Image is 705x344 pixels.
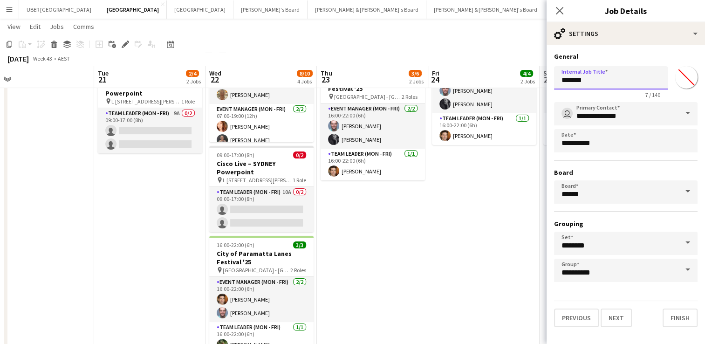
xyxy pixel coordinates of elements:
[26,21,44,33] a: Edit
[98,67,202,153] app-job-card: 09:00-17:00 (8h)0/2Cisco Live – SYDNEY Powerpoint L [STREET_ADDRESS][PERSON_NAME] (Veritas Office...
[402,93,418,100] span: 2 Roles
[217,151,254,158] span: 09:00-17:00 (8h)
[542,74,554,85] span: 25
[308,0,426,19] button: [PERSON_NAME] & [PERSON_NAME]'s Board
[319,74,332,85] span: 23
[547,22,705,45] div: Settings
[409,70,422,77] span: 3/6
[543,69,554,77] span: Sat
[431,74,439,85] span: 24
[223,267,290,274] span: [GEOGRAPHIC_DATA] - [GEOGRAPHIC_DATA]
[426,0,545,19] button: [PERSON_NAME] & [PERSON_NAME]'s Board
[209,159,314,176] h3: Cisco Live – SYDNEY Powerpoint
[432,68,536,113] app-card-role: Event Manager (Mon - Fri)2/216:00-22:00 (6h)[PERSON_NAME][PERSON_NAME]
[4,21,24,33] a: View
[233,0,308,19] button: [PERSON_NAME]'s Board
[7,54,29,63] div: [DATE]
[19,0,99,19] button: UBER [GEOGRAPHIC_DATA]
[321,62,425,180] app-job-card: 16:00-22:00 (6h)3/3City of Paramatta Lanes Festival '25 [GEOGRAPHIC_DATA] - [GEOGRAPHIC_DATA]2 Ro...
[46,21,68,33] a: Jobs
[638,91,668,98] span: 7 / 140
[432,113,536,145] app-card-role: Team Leader (Mon - Fri)1/116:00-22:00 (6h)[PERSON_NAME]
[554,220,698,228] h3: Grouping
[554,168,698,177] h3: Board
[543,113,648,145] app-card-role: Team Leader ([DATE])1/116:00-22:00 (6h)[PERSON_NAME]
[181,98,195,105] span: 1 Role
[69,21,98,33] a: Comms
[209,146,314,232] app-job-card: 09:00-17:00 (8h)0/2Cisco Live – SYDNEY Powerpoint L [STREET_ADDRESS][PERSON_NAME] (Veritas Office...
[209,187,314,232] app-card-role: Team Leader (Mon - Fri)10A0/209:00-17:00 (8h)
[209,277,314,322] app-card-role: Event Manager (Mon - Fri)2/216:00-22:00 (6h)[PERSON_NAME][PERSON_NAME]
[554,52,698,61] h3: General
[98,81,202,97] h3: Cisco Live – SYDNEY Powerpoint
[321,103,425,149] app-card-role: Event Manager (Mon - Fri)2/216:00-22:00 (6h)[PERSON_NAME][PERSON_NAME]
[223,177,293,184] span: L [STREET_ADDRESS][PERSON_NAME] (Veritas Offices)
[208,74,221,85] span: 22
[30,22,41,31] span: Edit
[293,241,306,248] span: 3/3
[186,78,201,85] div: 2 Jobs
[98,108,202,153] app-card-role: Team Leader (Mon - Fri)9A0/209:00-17:00 (8h)
[290,267,306,274] span: 2 Roles
[543,68,648,113] app-card-role: Event Manager ([DATE])2/216:00-22:00 (6h)[PERSON_NAME][PERSON_NAME]
[50,22,64,31] span: Jobs
[601,309,632,327] button: Next
[520,70,533,77] span: 4/4
[554,309,599,327] button: Previous
[547,5,705,17] h3: Job Details
[432,69,439,77] span: Fri
[111,98,181,105] span: L [STREET_ADDRESS][PERSON_NAME] (Veritas Offices)
[7,22,21,31] span: View
[58,55,70,62] div: AEST
[209,69,221,77] span: Wed
[186,70,199,77] span: 2/4
[293,151,306,158] span: 0/2
[209,104,314,149] app-card-role: Event Manager (Mon - Fri)2/207:00-19:00 (12h)[PERSON_NAME][PERSON_NAME]
[167,0,233,19] button: [GEOGRAPHIC_DATA]
[73,22,94,31] span: Comms
[334,93,402,100] span: [GEOGRAPHIC_DATA] - [GEOGRAPHIC_DATA]
[96,74,109,85] span: 21
[321,149,425,180] app-card-role: Team Leader (Mon - Fri)1/116:00-22:00 (6h)[PERSON_NAME]
[297,70,313,77] span: 8/10
[98,69,109,77] span: Tue
[99,0,167,19] button: [GEOGRAPHIC_DATA]
[409,78,424,85] div: 2 Jobs
[217,241,254,248] span: 16:00-22:00 (6h)
[209,249,314,266] h3: City of Paramatta Lanes Festival '25
[520,78,535,85] div: 2 Jobs
[31,55,54,62] span: Week 43
[293,177,306,184] span: 1 Role
[321,69,332,77] span: Thu
[663,309,698,327] button: Finish
[297,78,312,85] div: 4 Jobs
